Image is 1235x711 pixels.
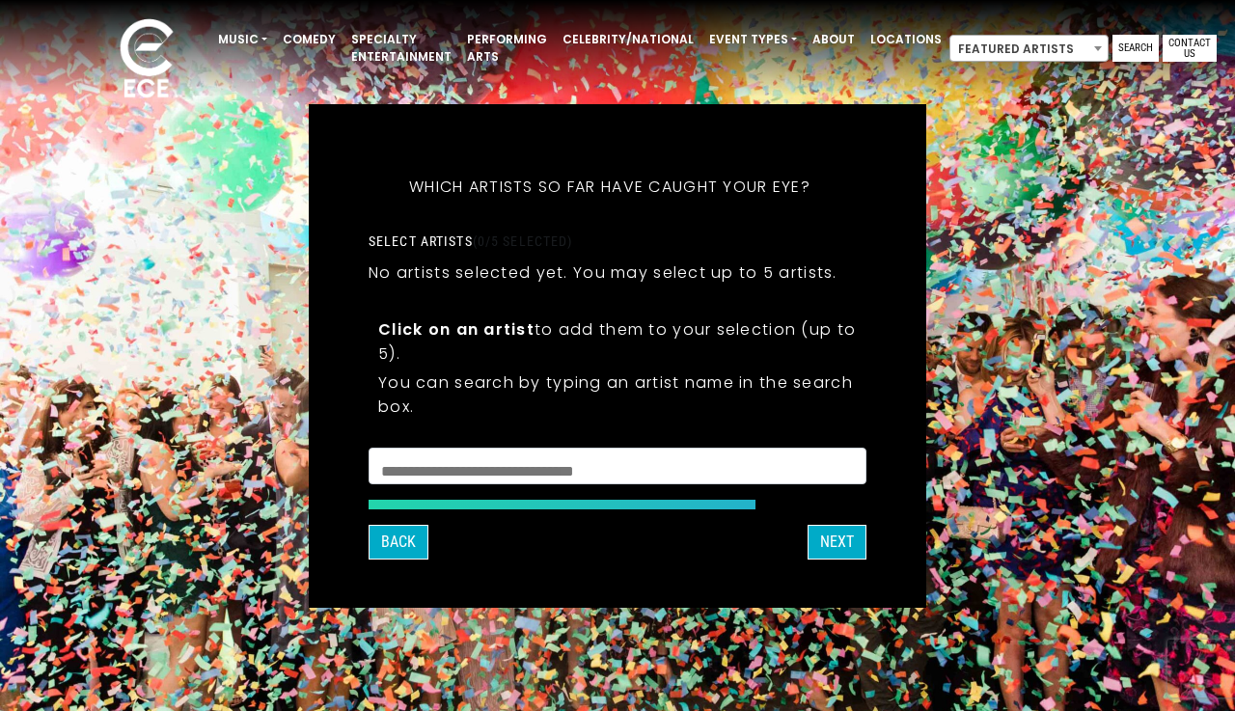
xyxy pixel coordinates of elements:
[805,23,863,56] a: About
[369,260,837,285] p: No artists selected yet. You may select up to 5 artists.
[1163,35,1217,62] a: Contact Us
[369,152,851,222] h5: Which artists so far have caught your eye?
[473,233,573,249] span: (0/5 selected)
[378,317,857,366] p: to add them to your selection (up to 5).
[343,23,459,73] a: Specialty Entertainment
[378,318,535,341] strong: Click on an artist
[275,23,343,56] a: Comedy
[98,14,195,107] img: ece_new_logo_whitev2-1.png
[950,36,1108,63] span: Featured Artists
[378,370,857,419] p: You can search by typing an artist name in the search box.
[863,23,949,56] a: Locations
[369,525,428,560] button: Back
[381,460,854,478] textarea: Search
[555,23,701,56] a: Celebrity/National
[1112,35,1159,62] a: Search
[369,232,572,250] label: Select artists
[808,525,866,560] button: Next
[210,23,275,56] a: Music
[459,23,555,73] a: Performing Arts
[949,35,1109,62] span: Featured Artists
[701,23,805,56] a: Event Types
